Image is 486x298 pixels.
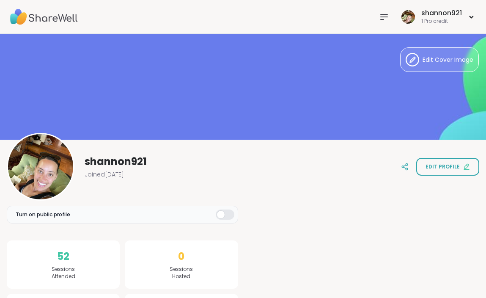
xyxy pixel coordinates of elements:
div: 1 Pro credit [421,18,462,25]
span: 52 [57,249,69,264]
div: shannon921 [421,8,462,18]
button: Edit profile [416,158,479,176]
img: shannon921 [8,134,73,199]
span: 0 [178,249,184,264]
button: Edit Cover Image [400,47,479,72]
span: Turn on public profile [16,211,70,218]
span: shannon921 [85,155,147,168]
span: Edit profile [426,163,460,171]
span: Sessions Hosted [170,266,193,280]
span: Joined [DATE] [85,170,124,179]
img: ShareWell Nav Logo [10,2,78,32]
img: shannon921 [401,10,415,24]
span: Edit Cover Image [423,55,473,64]
span: Sessions Attended [52,266,75,280]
